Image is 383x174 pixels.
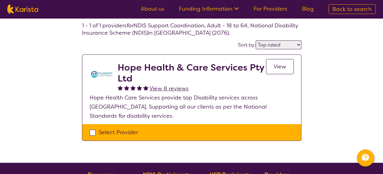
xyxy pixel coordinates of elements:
a: For Providers [254,5,287,12]
img: fullstar [124,85,129,90]
span: View [274,63,286,70]
label: Sort by: [238,42,256,48]
a: Back to search [328,4,376,14]
img: ts6kn0scflc8jqbskg2q.jpg [90,62,114,86]
a: View [266,59,294,74]
span: View 8 reviews [150,85,189,92]
img: fullstar [118,85,123,90]
button: Channel Menu [357,149,374,166]
p: Hope Health Care Services provide top Disability services across [GEOGRAPHIC_DATA]. Supporting al... [90,93,294,120]
img: fullstar [143,85,148,90]
img: fullstar [130,85,136,90]
a: Funding Information [179,5,239,12]
img: fullstar [137,85,142,90]
h2: Hope Health & Care Services Pty Ltd [118,62,266,84]
a: About us [141,5,164,12]
a: Blog [302,5,314,12]
span: Back to search [332,5,372,13]
img: Karista logo [7,5,38,14]
a: View 8 reviews [150,84,189,93]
